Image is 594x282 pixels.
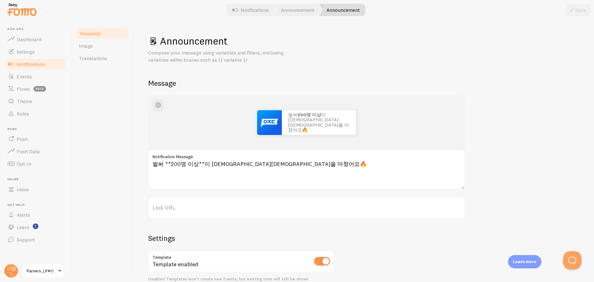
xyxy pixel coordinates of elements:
[17,224,29,230] span: Learn
[148,197,465,219] label: Link URL
[4,158,67,170] a: Opt-In
[17,236,35,243] span: Support
[148,276,334,282] div: Disabled Templates won't create new Events, but existing ones will still be shown
[6,2,37,17] img: fomo-relay-logo-orange.svg
[4,133,67,145] a: Push
[4,46,67,58] a: Settings
[4,145,67,158] a: Push Data
[22,263,64,278] a: Parners_LP#0
[17,161,31,167] span: Opt-In
[148,78,579,88] h2: Message
[27,267,56,275] span: Parners_LP#0
[17,186,29,193] span: Inline
[563,251,582,270] iframe: Help Scout Beacon - Open
[7,203,67,207] span: Get Help
[75,27,129,40] a: Template
[4,58,67,70] a: Notifications
[4,83,67,95] a: Flows beta
[513,259,536,265] p: Learn more
[148,150,465,160] label: Notification Message
[4,183,67,196] a: Inline
[4,70,67,83] a: Events
[4,233,67,246] a: Support
[508,255,541,268] div: Learn more
[4,221,67,233] a: Learn
[17,36,41,42] span: Dashboard
[17,98,32,104] span: Theme
[7,177,67,181] span: Inline
[17,49,35,55] span: Settings
[79,55,107,61] span: Translations
[17,136,28,142] span: Push
[148,49,297,63] p: Compose your message using variables and filters, enclosing variables within braces such as {{ va...
[4,95,67,107] a: Theme
[17,86,30,92] span: Flows
[4,33,67,46] a: Dashboard
[79,43,93,49] span: Image
[148,233,334,243] h2: Settings
[148,250,334,273] div: Template enabled
[17,111,29,117] span: Rules
[33,223,38,229] svg: <p>Watch New Feature Tutorials!</p>
[257,110,282,135] img: Fomo
[17,148,40,154] span: Push Data
[148,35,579,47] h1: Announcement
[17,61,45,67] span: Notifications
[17,212,30,218] span: Alerts
[7,127,67,131] span: Push
[4,107,67,120] a: Rules
[288,112,350,133] p: 벌써 이 [DEMOGRAPHIC_DATA][DEMOGRAPHIC_DATA]을 마쳤어요🔥
[33,86,46,92] span: beta
[4,209,67,221] a: Alerts
[75,52,129,64] a: Translations
[7,27,67,31] span: Pop-ups
[297,112,321,118] strong: 200명 이상
[79,30,101,37] span: Template
[75,40,129,52] a: Image
[17,73,32,80] span: Events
